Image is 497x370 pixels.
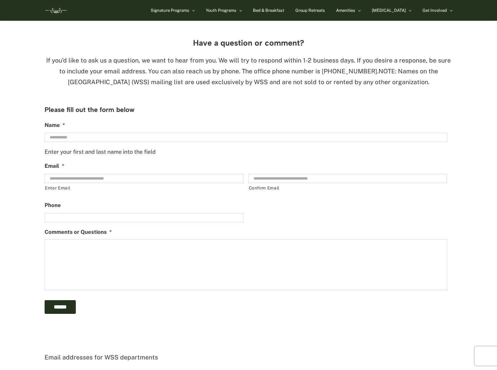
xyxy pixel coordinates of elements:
[45,6,68,15] img: White Sulphur Springs Logo
[249,183,447,193] label: Confirm Email
[336,8,355,12] span: Amenities
[45,229,112,236] label: Comments or Questions
[151,8,189,12] span: Signature Programs
[45,163,64,170] label: Email
[253,8,284,12] span: Bed & Breakfast
[46,57,451,75] span: If you’d like to ask us a question, we want to hear from you. We will try to respond within 1-2 b...
[206,8,236,12] span: Youth Programs
[295,8,325,12] span: Group Retreats
[45,55,452,87] p: NOTE: Names on the [GEOGRAPHIC_DATA] (WSS) mailing list are used exclusively by WSS and are not s...
[45,352,452,363] p: Email addresses for WSS departments
[45,122,65,129] label: Name
[45,202,61,209] label: Phone
[45,105,452,114] h3: Please fill out the form below
[422,8,447,12] span: Get Involved
[45,142,447,156] div: Enter your first and last name into the field
[45,183,243,193] label: Enter Email
[45,39,452,47] h3: Have a question or comment?
[372,8,406,12] span: [MEDICAL_DATA]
